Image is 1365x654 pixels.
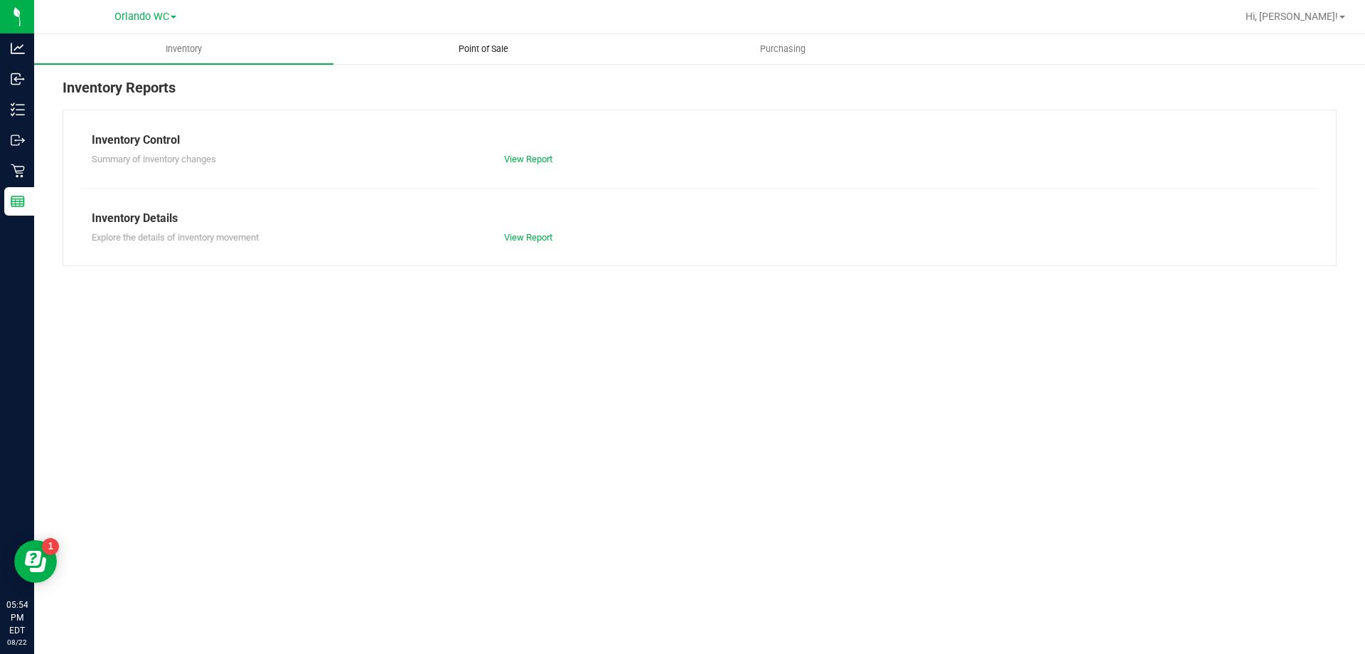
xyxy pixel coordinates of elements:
[42,538,59,555] iframe: Resource center unread badge
[504,154,552,164] a: View Report
[741,43,825,56] span: Purchasing
[11,102,25,117] inline-svg: Inventory
[11,72,25,86] inline-svg: Inbound
[114,11,169,23] span: Orlando WC
[1246,11,1338,22] span: Hi, [PERSON_NAME]!
[333,34,633,64] a: Point of Sale
[11,164,25,178] inline-svg: Retail
[92,132,1307,149] div: Inventory Control
[34,34,333,64] a: Inventory
[14,540,57,583] iframe: Resource center
[92,210,1307,227] div: Inventory Details
[6,637,28,648] p: 08/22
[92,154,216,164] span: Summary of inventory changes
[92,232,259,243] span: Explore the details of inventory movement
[504,232,552,243] a: View Report
[63,77,1337,110] div: Inventory Reports
[11,133,25,147] inline-svg: Outbound
[11,194,25,209] inline-svg: Reports
[633,34,932,64] a: Purchasing
[439,43,528,56] span: Point of Sale
[146,43,221,56] span: Inventory
[11,41,25,56] inline-svg: Analytics
[6,598,28,637] p: 05:54 PM EDT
